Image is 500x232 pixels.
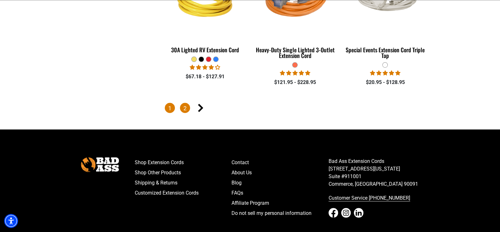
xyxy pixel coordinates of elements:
[341,208,351,217] a: Instagram - open in a new tab
[345,47,425,58] div: Special Events Extension Cord Triple Tap
[354,208,363,217] a: LinkedIn - open in a new tab
[255,78,335,86] div: $121.95 - $228.95
[195,103,205,113] a: Next page
[280,70,310,76] span: 5.00 stars
[81,157,119,171] img: Bad Ass Extension Cords
[231,177,329,188] a: Blog
[231,198,329,208] a: Affiliate Program
[135,177,232,188] a: Shipping & Returns
[370,70,400,76] span: 5.00 stars
[135,167,232,177] a: Shop Other Products
[165,73,245,80] div: $67.18 - $127.91
[165,103,175,113] span: Page 1
[135,188,232,198] a: Customized Extension Cords
[4,214,18,228] div: Accessibility Menu
[165,103,426,114] nav: Pagination
[345,78,425,86] div: $20.95 - $128.95
[329,208,338,217] a: Facebook - open in a new tab
[329,193,426,203] a: call 833-674-1699
[231,157,329,167] a: Contact
[165,47,245,53] div: 30A Lighted RV Extension Cord
[135,157,232,167] a: Shop Extension Cords
[231,208,329,218] a: Do not sell my personal information
[255,47,335,58] div: Heavy-Duty Single Lighted 3-Outlet Extension Cord
[329,157,426,188] p: Bad Ass Extension Cords [STREET_ADDRESS][US_STATE] Suite #911001 Commerce, [GEOGRAPHIC_DATA] 90091
[180,103,190,113] a: Page 2
[231,188,329,198] a: FAQs
[190,64,220,70] span: 4.11 stars
[231,167,329,177] a: About Us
